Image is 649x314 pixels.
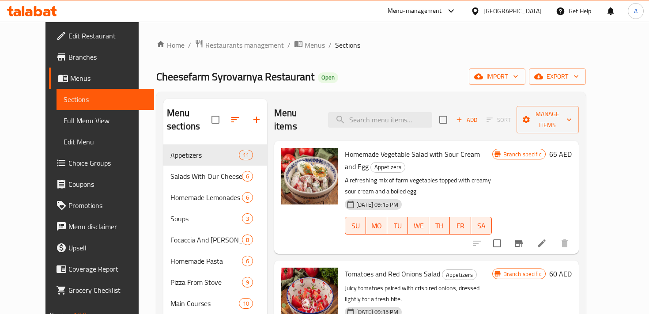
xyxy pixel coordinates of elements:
[281,148,338,204] img: Homemade Vegetable Salad with Sour Cream and Egg
[471,217,492,235] button: SA
[163,144,267,166] div: Appetizers11
[453,113,481,127] span: Add item
[49,46,154,68] a: Branches
[170,150,239,160] span: Appetizers
[57,131,154,152] a: Edit Menu
[49,237,154,258] a: Upsell
[475,219,489,232] span: SA
[433,219,447,232] span: TH
[49,280,154,301] a: Grocery Checklist
[453,219,468,232] span: FR
[170,171,242,182] span: Salads With Our Cheeses
[49,195,154,216] a: Promotions
[170,235,242,245] span: Focaccia And [PERSON_NAME]
[483,6,542,16] div: [GEOGRAPHIC_DATA]
[163,250,267,272] div: Homemade Pasta6
[242,215,253,223] span: 3
[242,277,253,288] div: items
[68,221,147,232] span: Menu disclaimer
[206,110,225,129] span: Select all sections
[442,270,476,280] span: Appetizers
[242,257,253,265] span: 6
[345,283,492,305] p: Juicy tomatoes paired with crisp red onions, dressed lightly for a fresh bite.
[536,71,579,82] span: export
[488,234,506,253] span: Select to update
[328,112,432,128] input: search
[429,217,450,235] button: TH
[57,110,154,131] a: Full Menu View
[370,219,384,232] span: MO
[239,298,253,309] div: items
[156,40,185,50] a: Home
[500,150,545,159] span: Branch specific
[455,115,479,125] span: Add
[156,39,586,51] nav: breadcrumb
[242,213,253,224] div: items
[391,219,405,232] span: TU
[225,109,246,130] span: Sort sections
[163,229,267,250] div: Focaccia And [PERSON_NAME]8
[549,148,572,160] h6: 65 AED
[349,219,362,232] span: SU
[68,30,147,41] span: Edit Restaurant
[64,136,147,147] span: Edit Menu
[287,40,291,50] li: /
[170,277,242,288] span: Pizza From Stove
[517,106,579,133] button: Manage items
[49,25,154,46] a: Edit Restaurant
[242,278,253,287] span: 9
[318,72,338,83] div: Open
[408,217,429,235] button: WE
[345,217,366,235] button: SU
[188,40,191,50] li: /
[49,152,154,174] a: Choice Groups
[170,192,242,203] span: Homemade Lemonades
[529,68,586,85] button: export
[170,256,242,266] span: Homemade Pasta
[634,6,638,16] span: A
[387,217,408,235] button: TU
[371,162,405,172] span: Appetizers
[476,71,518,82] span: import
[345,175,492,197] p: A refreshing mix of farm vegetables topped with creamy sour cream and a boiled egg.
[68,200,147,211] span: Promotions
[163,272,267,293] div: Pizza From Stove9
[242,256,253,266] div: items
[345,148,480,173] span: Homemade Vegetable Salad with Sour Cream and Egg
[49,174,154,195] a: Coupons
[242,172,253,181] span: 6
[450,217,471,235] button: FR
[68,264,147,274] span: Coverage Report
[64,115,147,126] span: Full Menu View
[167,106,211,133] h2: Menu sections
[49,68,154,89] a: Menus
[242,236,253,244] span: 8
[205,40,284,50] span: Restaurants management
[469,68,525,85] button: import
[239,150,253,160] div: items
[170,298,239,309] span: Main Courses
[68,242,147,253] span: Upsell
[195,39,284,51] a: Restaurants management
[524,109,572,131] span: Manage items
[70,73,147,83] span: Menus
[536,238,547,249] a: Edit menu item
[305,40,325,50] span: Menus
[68,158,147,168] span: Choice Groups
[163,293,267,314] div: Main Courses10
[163,166,267,187] div: Salads With Our Cheeses6
[246,109,267,130] button: Add section
[328,40,332,50] li: /
[163,187,267,208] div: Homemade Lemonades6
[68,285,147,295] span: Grocery Checklist
[68,179,147,189] span: Coupons
[434,110,453,129] span: Select section
[49,258,154,280] a: Coverage Report
[242,171,253,182] div: items
[508,233,529,254] button: Branch-specific-item
[242,192,253,203] div: items
[353,201,402,209] span: [DATE] 09:15 PM
[453,113,481,127] button: Add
